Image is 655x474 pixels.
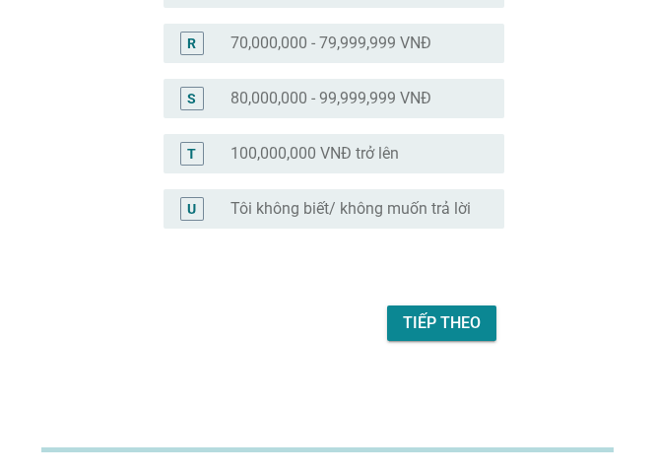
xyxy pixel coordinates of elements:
label: 70,000,000 - 79,999,999 VNĐ [230,34,431,53]
div: S [187,88,196,108]
div: Tiếp theo [403,311,481,335]
label: 100,000,000 VNĐ trở lên [230,144,399,164]
button: Tiếp theo [387,305,496,341]
div: U [187,198,196,219]
div: T [187,143,196,164]
label: Tôi không biết/ không muốn trả lời [230,199,471,219]
label: 80,000,000 - 99,999,999 VNĐ [230,89,431,108]
div: R [187,33,196,53]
